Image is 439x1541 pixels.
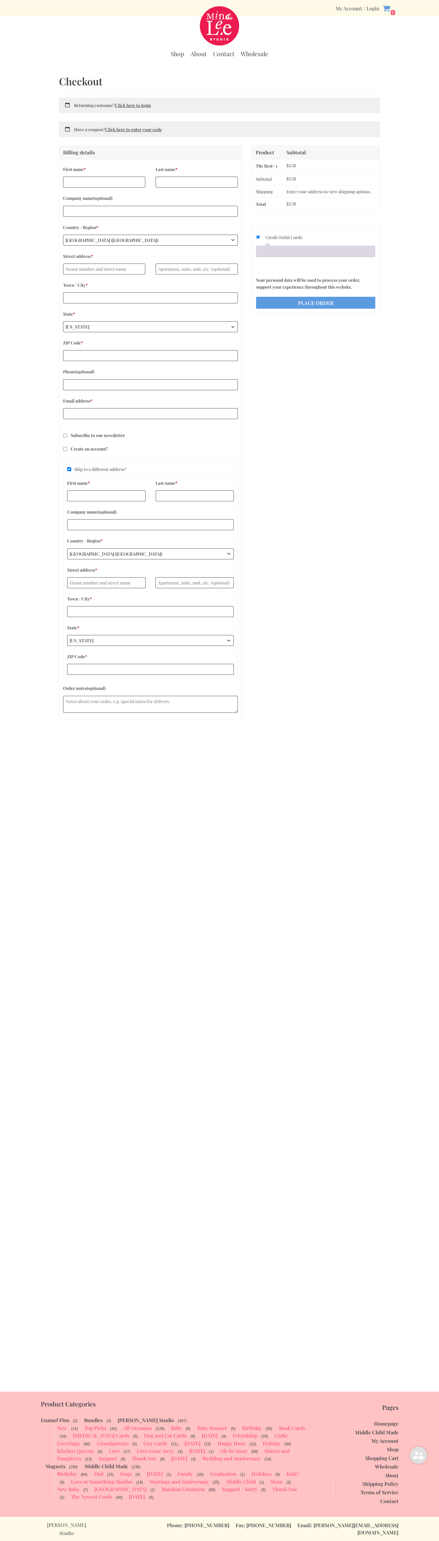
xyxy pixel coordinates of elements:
a: [DATE] [202,1432,218,1439]
label: Town / City [63,281,238,289]
span: (18) [59,1433,67,1439]
a: My Account [371,1437,399,1444]
a: All Occasion [123,1425,152,1431]
span: (4) [135,1472,141,1477]
td: The Best [252,159,283,172]
a: Random Greatness [162,1486,205,1492]
label: Country / Region [63,223,238,232]
span: (15) [204,1441,211,1447]
p: Your personal data will be used to process your order, support your experience throughout this we... [256,276,375,291]
span: (9) [120,1456,126,1462]
a: Terms of Service [361,1489,399,1496]
label: State [63,310,238,318]
a: 1 [383,4,395,12]
a: Book Cards [279,1425,305,1431]
label: First name [67,479,146,487]
a: Click here to login [115,102,151,108]
span: (1) [59,1495,65,1500]
a: Guy Cards [143,1440,167,1447]
h3: Billing details [59,146,242,159]
th: Shipping [252,185,283,197]
a: Kitchen Queens [57,1448,94,1454]
span: $ [286,177,289,181]
a: Thank You [272,1486,297,1492]
h1: Checkout [59,75,380,88]
span: Subscribe to our newsletter [71,432,125,438]
a: Graduation [210,1470,237,1477]
span: (1) [240,1472,246,1477]
a: Thank You [132,1455,156,1462]
a: Wedding and Anniversary [202,1455,261,1462]
div: Have a coupon? [59,121,380,137]
a: Top Picks [84,1425,106,1431]
div: Secondary Menu [335,5,379,12]
span: (4) [106,1418,112,1424]
label: Street address [67,566,146,574]
a: Oh So Sassy [220,1448,248,1454]
a: About [385,1472,399,1479]
a: Support [99,1455,117,1462]
a: Baby Boomer [197,1425,227,1431]
label: Email address [63,397,238,405]
input: House number and street name [63,264,145,275]
span: (15) [106,1472,114,1477]
a: Shop [171,50,184,58]
a: [DATE] [185,1440,201,1447]
a: Homepage [374,1420,399,1427]
a: Shopping Cart [365,1455,399,1461]
a: Magnets [46,1463,65,1469]
bdi: 3.50 [286,163,296,168]
a: Dad [94,1470,103,1477]
span: (5) [132,1441,138,1447]
span: (69) [251,1449,259,1454]
span: (46) [284,1441,292,1447]
span: $ [286,202,289,206]
span: (497) [177,1418,187,1424]
div: Primary Menu [171,47,268,61]
label: Last name [156,165,238,173]
th: Total [252,197,283,210]
a: Love or Something Similar [71,1478,132,1485]
span: (93) [265,1426,273,1432]
a: Family [178,1470,193,1477]
input: Apartment, suite, unit, etc. (optional) [155,577,234,588]
a: Support / Sorry [222,1486,257,1492]
a: Dog and Cat Cards [144,1432,187,1439]
span: $ [286,163,289,168]
a: [DATE] [171,1455,187,1462]
span: (9) [260,1487,266,1493]
a: Grandparents [97,1440,129,1447]
div: Returning customer? [59,98,380,113]
label: State [67,623,234,632]
input: Apartment, suite, unit, etc. (optional) [156,264,238,275]
span: (optional) [87,685,105,691]
a: Girlie Greetings [57,1432,288,1446]
a: Shipping Policy [362,1480,399,1487]
label: Company name [67,508,234,516]
label: Street address [63,252,145,260]
span: (optional) [75,369,94,374]
th: Subtotal [252,172,283,185]
label: Town / City [67,595,234,603]
label: Credit/Debit Cards [256,234,375,242]
a: Happy Hour [217,1440,246,1447]
td: Enter your address to view shipping options. [283,185,380,197]
span: (10) [249,1441,257,1447]
input: Create an account? [63,447,67,451]
span: (optional) [98,509,116,515]
span: (5) [230,1426,236,1432]
input: Subscribe to our newsletter [63,434,67,438]
th: Subtotal [283,146,380,159]
span: (4) [177,1449,183,1454]
label: Company name [63,194,238,202]
span: Create an account? [71,446,108,451]
label: ZIP Code [67,652,234,661]
span: (9) [275,1472,281,1477]
a: New [57,1425,67,1431]
span: (5) [132,1433,138,1439]
span: (6) [159,1456,165,1462]
label: Phone [63,367,238,376]
a: [MEDICAL_DATA] Cards [73,1432,129,1439]
span: (40) [115,1495,123,1500]
img: user.png [410,1447,427,1464]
